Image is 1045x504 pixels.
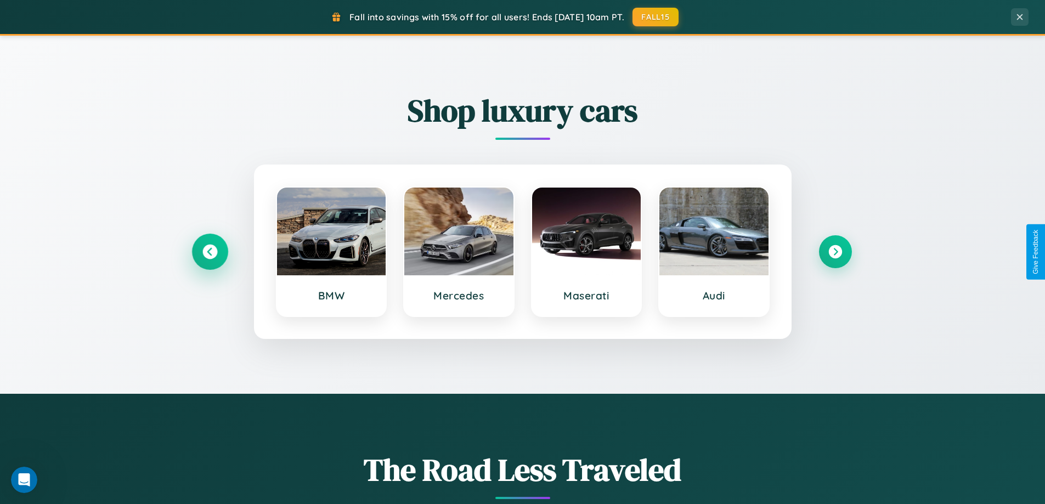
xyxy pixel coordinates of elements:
[11,467,37,493] iframe: Intercom live chat
[349,12,624,22] span: Fall into savings with 15% off for all users! Ends [DATE] 10am PT.
[194,449,852,491] h1: The Road Less Traveled
[288,289,375,302] h3: BMW
[670,289,758,302] h3: Audi
[1032,230,1040,274] div: Give Feedback
[194,89,852,132] h2: Shop luxury cars
[415,289,502,302] h3: Mercedes
[543,289,630,302] h3: Maserati
[632,8,679,26] button: FALL15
